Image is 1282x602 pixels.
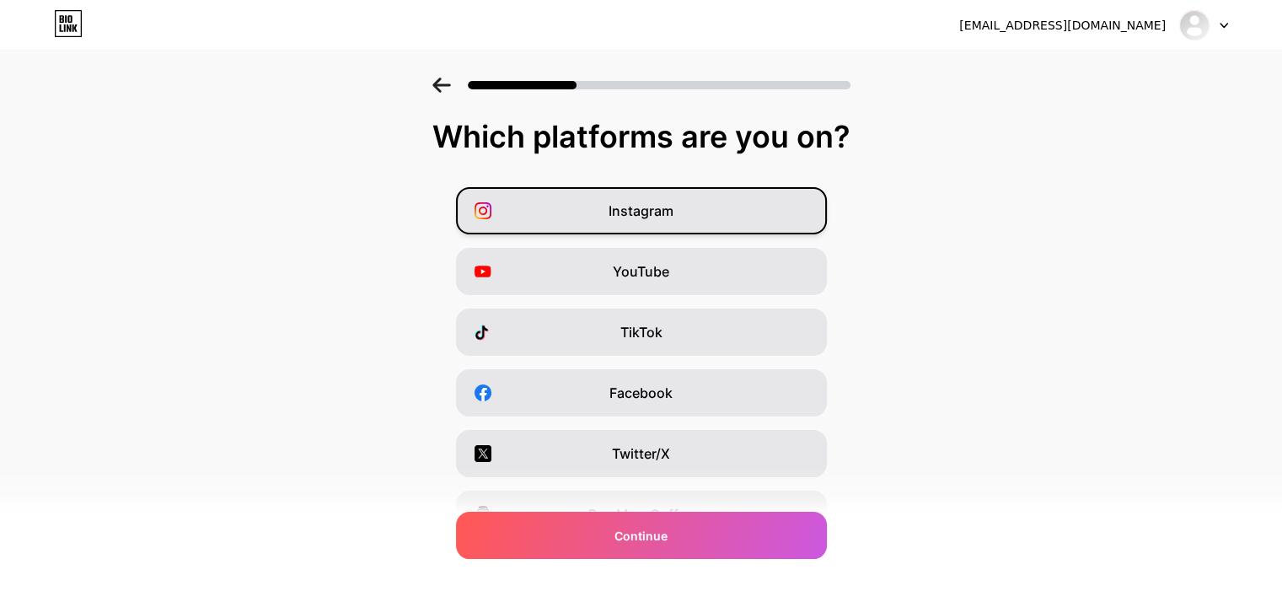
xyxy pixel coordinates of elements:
span: Buy Me a Coffee [588,504,694,524]
span: YouTube [613,261,669,282]
span: Twitter/X [612,443,670,464]
span: Facebook [609,383,673,403]
div: [EMAIL_ADDRESS][DOMAIN_NAME] [959,17,1166,35]
span: Continue [614,527,668,545]
span: Instagram [609,201,673,221]
div: Which platforms are you on? [17,120,1265,153]
span: Snapchat [610,565,672,585]
span: TikTok [620,322,662,342]
img: exploremorewithrach [1178,9,1210,41]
